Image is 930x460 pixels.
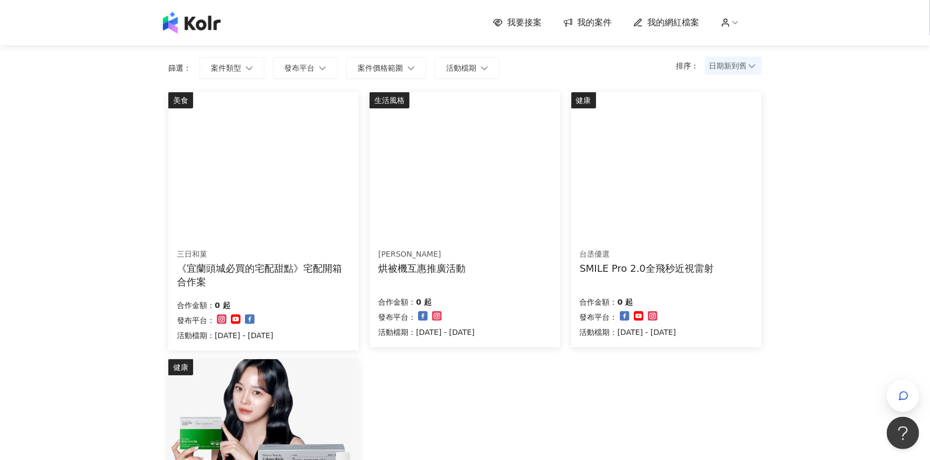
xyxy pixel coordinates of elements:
p: 合作金額： [580,296,618,308]
p: 合作金額： [378,296,416,308]
button: 活動檔期 [435,57,500,79]
a: 我要接案 [493,17,542,29]
button: 案件價格範圍 [346,57,426,79]
div: 美食 [168,92,193,108]
img: 《宜蘭頭城必買的宅配甜點》宅配開箱合作案 [168,92,358,235]
div: 烘被機互惠推廣活動 [378,262,466,275]
p: 篩選： [168,64,191,72]
span: 發布平台 [284,64,314,72]
p: 0 起 [618,296,633,308]
button: 發布平台 [273,57,338,79]
img: logo [163,12,221,33]
button: 案件類型 [200,57,264,79]
div: 生活風格 [370,92,409,108]
span: 案件價格範圍 [358,64,403,72]
a: 我的案件 [563,17,612,29]
p: 發布平台： [378,311,416,324]
p: 活動檔期：[DATE] - [DATE] [580,326,676,339]
p: 活動檔期：[DATE] - [DATE] [378,326,475,339]
span: 我要接案 [507,17,542,29]
div: SMILE Pro 2.0全飛秒近視雷射 [580,262,714,275]
div: 台丞優選 [580,249,714,260]
p: 發布平台： [177,314,215,327]
div: 健康 [571,92,596,108]
span: 案件類型 [211,64,241,72]
span: 我的案件 [577,17,612,29]
img: 強力烘被機 FK-H1 [370,92,559,235]
div: 《宜蘭頭城必買的宅配甜點》宅配開箱合作案 [177,262,350,289]
div: 三日和菓 [177,249,350,260]
span: 我的網紅檔案 [647,17,699,29]
p: 0 起 [215,299,230,312]
span: 活動檔期 [446,64,476,72]
p: 發布平台： [580,311,618,324]
iframe: Help Scout Beacon - Open [887,417,919,449]
p: 0 起 [416,296,432,308]
p: 合作金額： [177,299,215,312]
div: [PERSON_NAME] [378,249,466,260]
p: 活動檔期：[DATE] - [DATE] [177,329,273,342]
span: 日期新到舊 [709,58,758,74]
div: 健康 [168,359,193,375]
p: 排序： [676,61,705,70]
img: SMILE Pro 2.0全飛秒近視雷射 [571,92,761,235]
a: 我的網紅檔案 [633,17,699,29]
